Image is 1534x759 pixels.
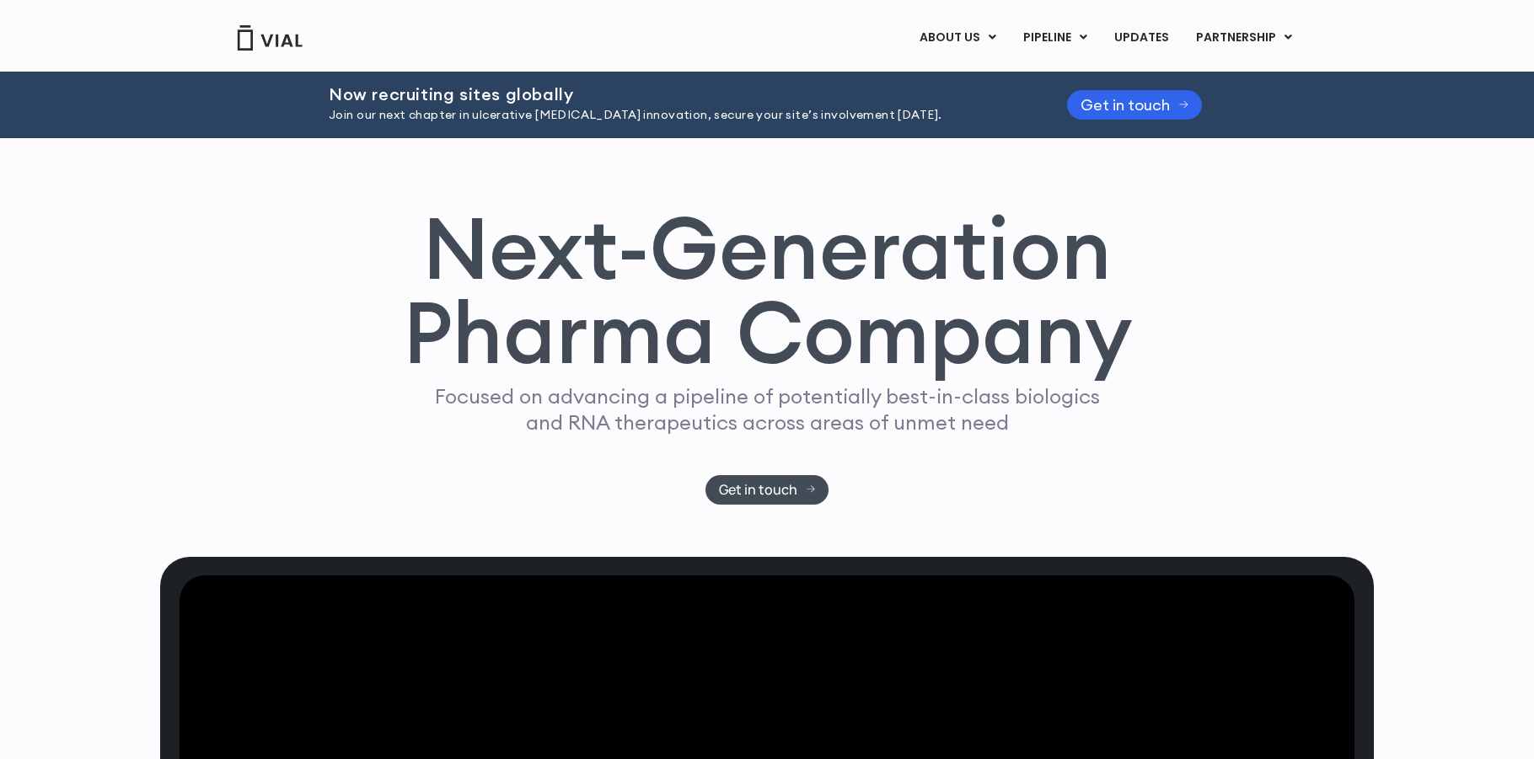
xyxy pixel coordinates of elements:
[906,24,1009,52] a: ABOUT USMenu Toggle
[236,25,303,51] img: Vial Logo
[719,484,797,496] span: Get in touch
[1101,24,1182,52] a: UPDATES
[1067,90,1202,120] a: Get in touch
[402,206,1132,376] h1: Next-Generation Pharma Company
[1010,24,1100,52] a: PIPELINEMenu Toggle
[1183,24,1306,52] a: PARTNERSHIPMenu Toggle
[329,106,1025,125] p: Join our next chapter in ulcerative [MEDICAL_DATA] innovation, secure your site’s involvement [DA...
[1081,99,1170,111] span: Get in touch
[705,475,829,505] a: Get in touch
[427,383,1107,436] p: Focused on advancing a pipeline of potentially best-in-class biologics and RNA therapeutics acros...
[329,85,1025,104] h2: Now recruiting sites globally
